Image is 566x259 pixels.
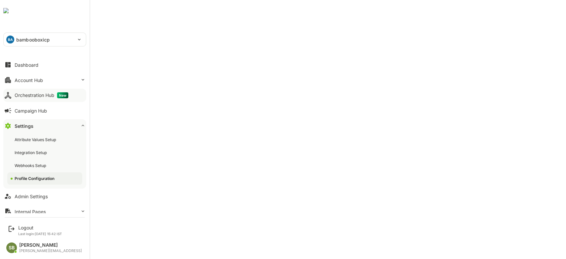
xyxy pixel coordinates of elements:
div: Internal Pages [15,209,46,215]
div: BAbambooboxicp [4,33,86,46]
div: BA [6,36,14,43]
div: [PERSON_NAME][EMAIL_ADDRESS] [19,249,82,253]
img: undefinedjpg [3,8,9,13]
button: Admin Settings [3,190,86,203]
div: Account Hub [15,77,43,83]
button: Settings [3,119,86,132]
div: Admin Settings [15,194,48,199]
button: Dashboard [3,58,86,71]
button: Campaign Hub [3,104,86,117]
div: Campaign Hub [15,108,47,114]
div: Webhooks Setup [15,163,47,168]
button: Orchestration HubNew [3,89,86,102]
div: Dashboard [15,62,38,68]
span: New [57,92,68,98]
p: bambooboxicp [16,36,50,43]
button: Account Hub [3,73,86,87]
p: Last login: [DATE] 15:42 IST [18,232,62,236]
div: Settings [15,123,33,129]
button: Internal Pages [3,205,86,218]
div: Attribute Values Setup [15,137,57,142]
div: SB [6,242,17,253]
div: Logout [18,225,62,230]
div: [PERSON_NAME] [19,242,82,248]
div: Orchestration Hub [15,92,68,98]
div: Integration Setup [15,150,48,155]
div: Profile Configuration [15,176,56,181]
